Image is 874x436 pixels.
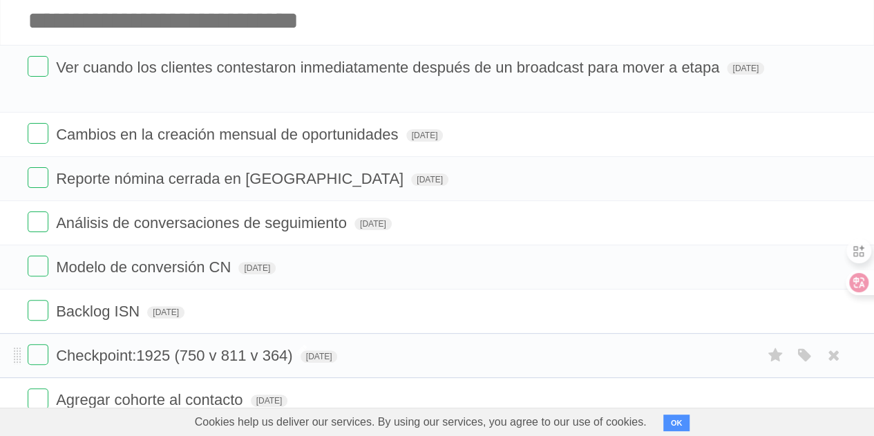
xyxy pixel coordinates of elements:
span: Modelo de conversión CN [56,258,234,276]
span: [DATE] [354,218,392,230]
label: Done [28,167,48,188]
span: Ver cuando los clientes contestaron inmediatamente después de un broadcast para mover a etapa [56,59,723,76]
span: [DATE] [251,395,288,407]
span: [DATE] [406,129,444,142]
label: Done [28,388,48,409]
label: Done [28,344,48,365]
label: Done [28,256,48,276]
span: Reporte nómina cerrada en [GEOGRAPHIC_DATA] [56,170,407,187]
label: Done [28,300,48,321]
label: Done [28,123,48,144]
span: Checkpoint:1925 (750 v 811 v 364) [56,347,296,364]
span: [DATE] [301,350,338,363]
span: [DATE] [727,62,764,75]
span: Agregar cohorte al contacto [56,391,246,408]
span: [DATE] [411,173,448,186]
span: Cookies help us deliver our services. By using our services, you agree to our use of cookies. [181,408,661,436]
span: [DATE] [147,306,184,319]
button: OK [663,415,690,431]
span: Cambios en la creación mensual de oportunidades [56,126,401,143]
label: Star task [762,344,788,367]
span: [DATE] [238,262,276,274]
label: Done [28,211,48,232]
span: Análisis de conversaciones de seguimiento [56,214,350,231]
label: Done [28,56,48,77]
span: Backlog ISN [56,303,143,320]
